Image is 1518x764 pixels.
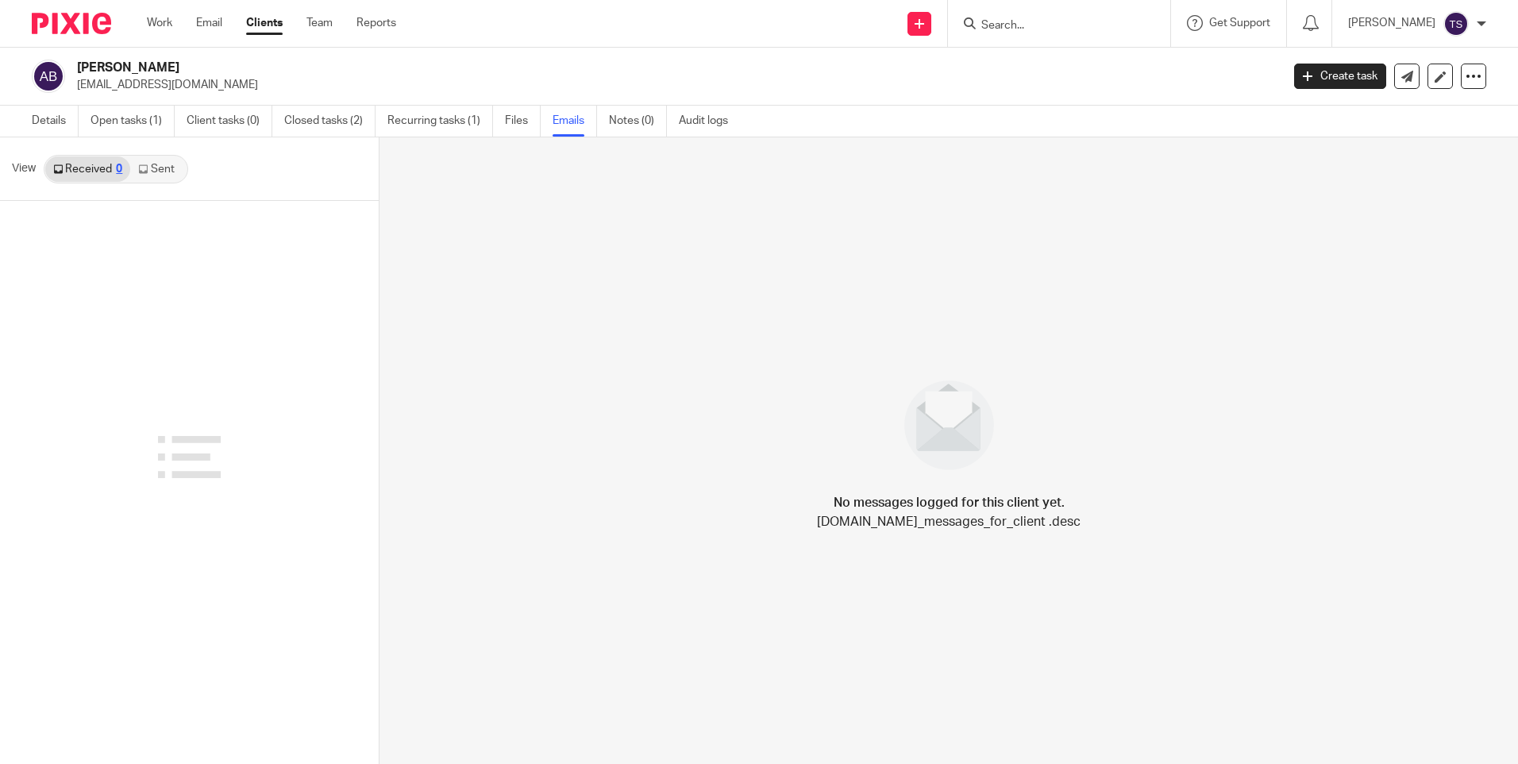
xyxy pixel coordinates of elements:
a: Notes (0) [609,106,667,137]
a: Closed tasks (2) [284,106,376,137]
a: Emails [553,106,597,137]
p: [EMAIL_ADDRESS][DOMAIN_NAME] [77,77,1270,93]
p: [DOMAIN_NAME]_messages_for_client .desc [817,512,1081,531]
input: Search [980,19,1123,33]
span: View [12,160,36,177]
a: Client tasks (0) [187,106,272,137]
a: Recurring tasks (1) [387,106,493,137]
img: image [894,370,1004,480]
p: [PERSON_NAME] [1348,15,1435,31]
a: Reports [356,15,396,31]
span: Get Support [1209,17,1270,29]
a: Received0 [45,156,130,182]
a: Open tasks (1) [91,106,175,137]
h4: No messages logged for this client yet. [834,493,1065,512]
a: Files [505,106,541,137]
div: 0 [116,164,122,175]
a: Create task [1294,64,1386,89]
img: svg%3E [32,60,65,93]
img: svg%3E [1443,11,1469,37]
a: Details [32,106,79,137]
a: Sent [130,156,186,182]
a: Audit logs [679,106,740,137]
a: Team [306,15,333,31]
img: Pixie [32,13,111,34]
a: Clients [246,15,283,31]
a: Work [147,15,172,31]
h2: [PERSON_NAME] [77,60,1031,76]
a: Email [196,15,222,31]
